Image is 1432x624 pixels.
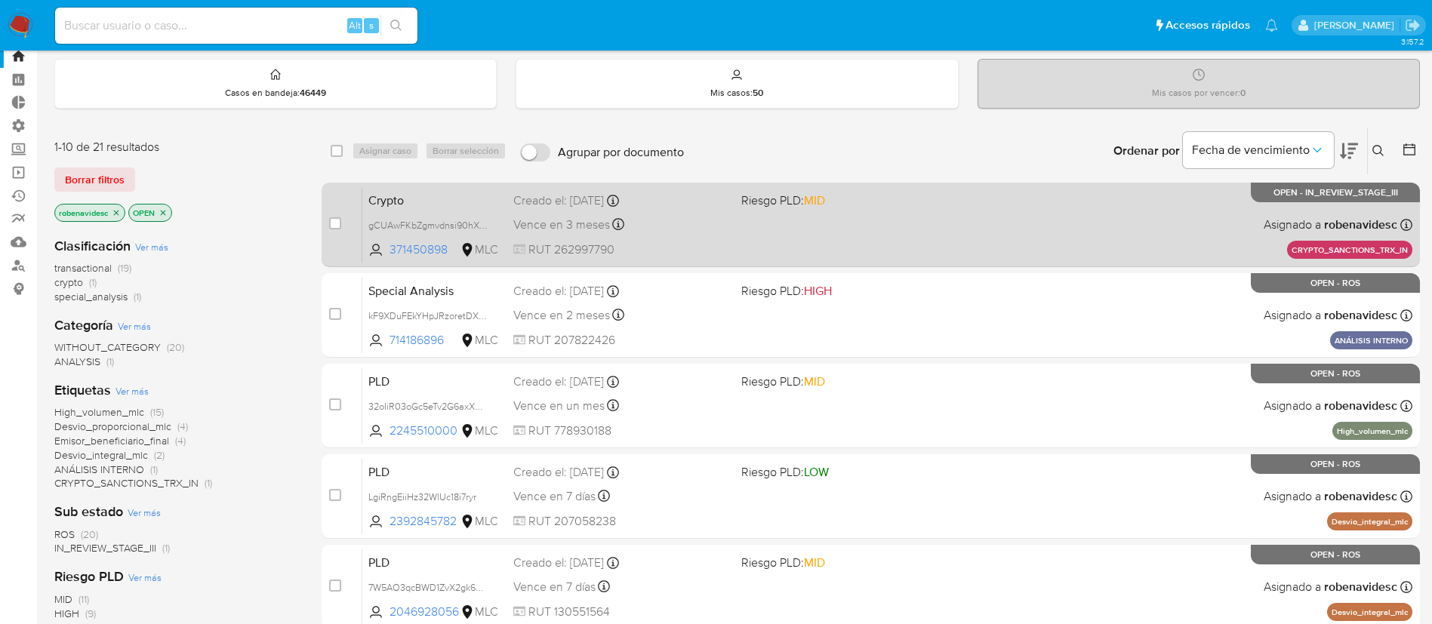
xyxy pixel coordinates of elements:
span: s [369,18,374,32]
a: Notificaciones [1265,19,1278,32]
p: rociodaniela.benavidescatalan@mercadolibre.cl [1314,18,1400,32]
span: 3.157.2 [1401,35,1424,48]
span: Alt [349,18,361,32]
button: search-icon [380,15,411,36]
span: Accesos rápidos [1166,17,1250,33]
a: Salir [1405,17,1421,33]
input: Buscar usuario o caso... [55,16,417,35]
